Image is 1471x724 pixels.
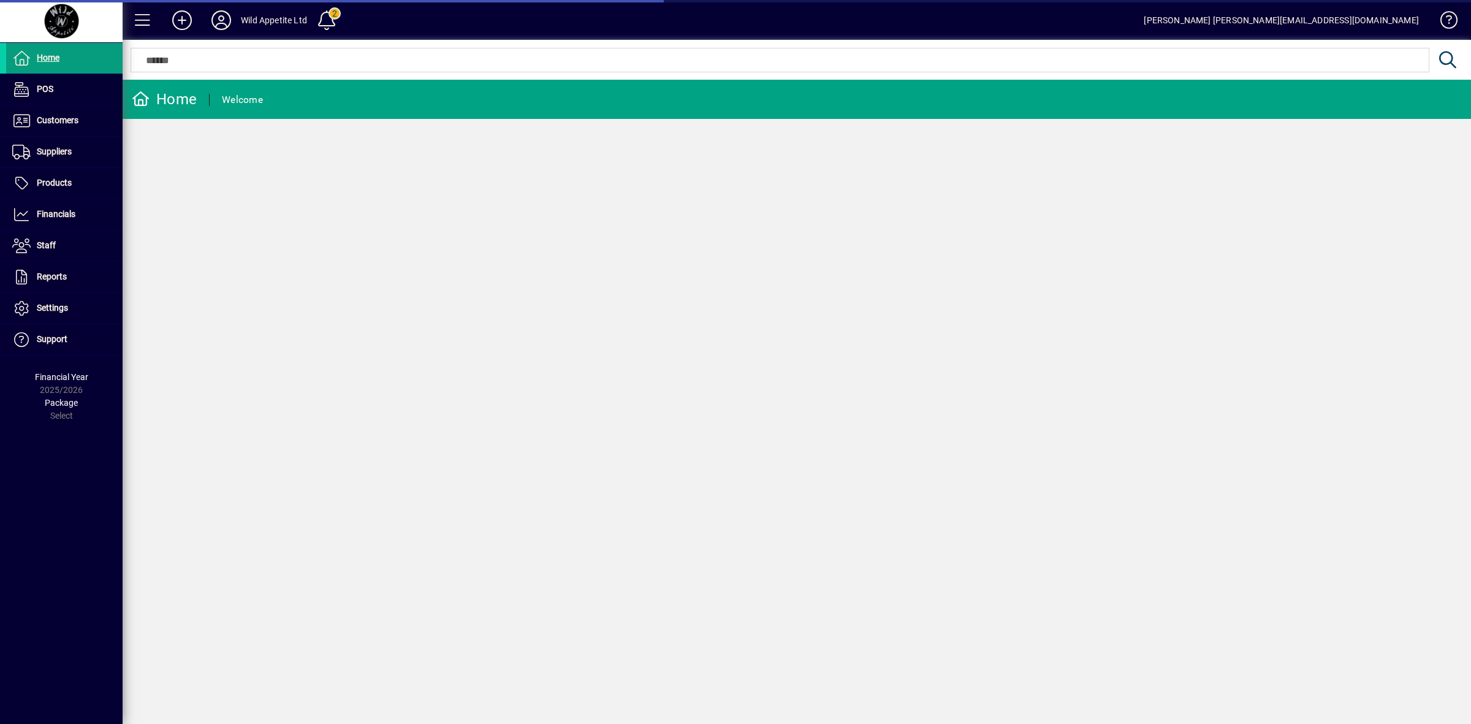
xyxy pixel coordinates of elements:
[6,199,123,230] a: Financials
[37,303,68,313] span: Settings
[37,147,72,156] span: Suppliers
[202,9,241,31] button: Profile
[222,90,263,110] div: Welcome
[1431,2,1456,42] a: Knowledge Base
[37,178,72,188] span: Products
[37,272,67,281] span: Reports
[35,372,88,382] span: Financial Year
[37,334,67,344] span: Support
[6,262,123,292] a: Reports
[37,115,78,125] span: Customers
[6,231,123,261] a: Staff
[162,9,202,31] button: Add
[6,293,123,324] a: Settings
[6,105,123,136] a: Customers
[6,168,123,199] a: Products
[37,84,53,94] span: POS
[6,137,123,167] a: Suppliers
[37,240,56,250] span: Staff
[6,324,123,355] a: Support
[6,74,123,105] a: POS
[45,398,78,408] span: Package
[37,209,75,219] span: Financials
[37,53,59,63] span: Home
[1144,10,1419,30] div: [PERSON_NAME] [PERSON_NAME][EMAIL_ADDRESS][DOMAIN_NAME]
[132,90,197,109] div: Home
[241,10,307,30] div: Wild Appetite Ltd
